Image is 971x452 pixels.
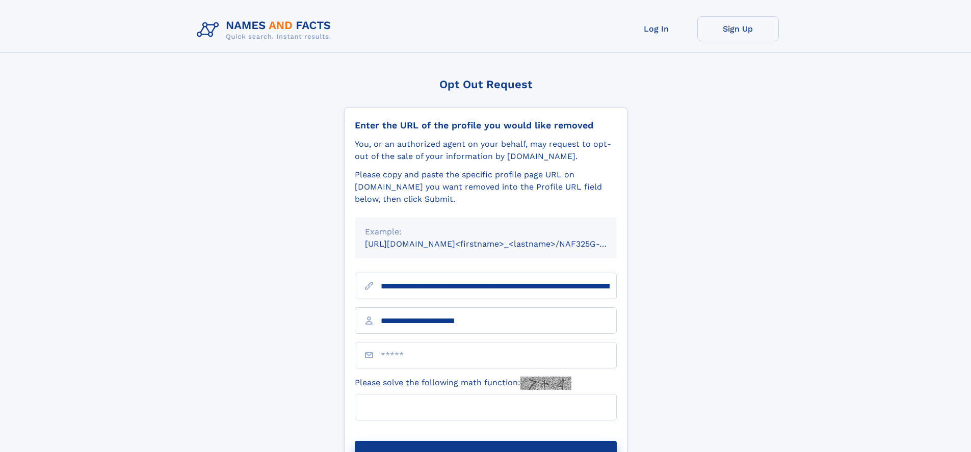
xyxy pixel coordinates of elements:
[355,377,571,390] label: Please solve the following math function:
[355,169,617,205] div: Please copy and paste the specific profile page URL on [DOMAIN_NAME] you want removed into the Pr...
[697,16,779,41] a: Sign Up
[365,239,636,249] small: [URL][DOMAIN_NAME]<firstname>_<lastname>/NAF325G-xxxxxxxx
[344,78,627,91] div: Opt Out Request
[355,138,617,163] div: You, or an authorized agent on your behalf, may request to opt-out of the sale of your informatio...
[365,226,607,238] div: Example:
[616,16,697,41] a: Log In
[355,120,617,131] div: Enter the URL of the profile you would like removed
[193,16,339,44] img: Logo Names and Facts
